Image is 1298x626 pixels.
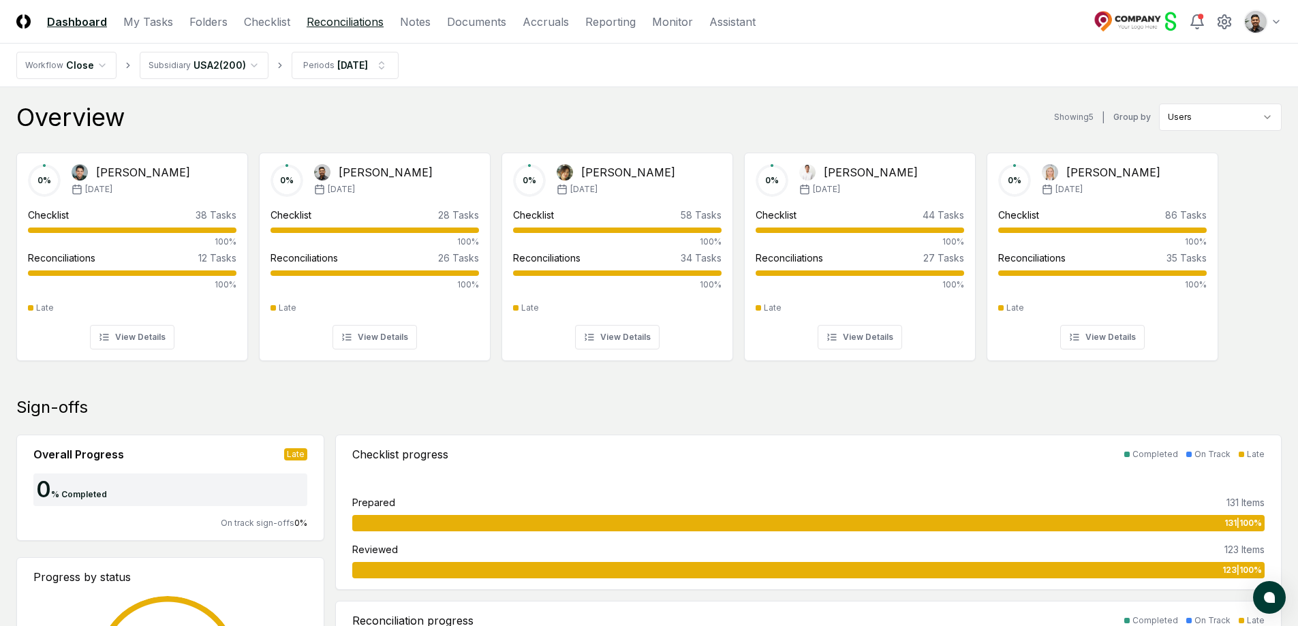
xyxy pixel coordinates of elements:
[198,251,236,265] div: 12 Tasks
[1132,448,1178,460] div: Completed
[1224,517,1262,529] span: 131 | 100 %
[447,14,506,30] a: Documents
[339,164,433,181] div: [PERSON_NAME]
[824,164,918,181] div: [PERSON_NAME]
[570,183,598,195] span: [DATE]
[764,302,782,314] div: Late
[987,142,1218,361] a: 0%Shelby Cooper[PERSON_NAME][DATE]Checklist86 Tasks100%Reconciliations35 Tasks100%LateView Details
[513,279,722,291] div: 100%
[756,251,823,265] div: Reconciliations
[438,208,479,222] div: 28 Tasks
[923,251,964,265] div: 27 Tasks
[352,446,448,463] div: Checklist progress
[1060,325,1145,349] button: View Details
[998,208,1039,222] div: Checklist
[72,164,88,181] img: Arthur Cook
[244,14,290,30] a: Checklist
[333,325,417,349] button: View Details
[28,208,69,222] div: Checklist
[189,14,228,30] a: Folders
[585,14,636,30] a: Reporting
[501,142,733,361] a: 0%Jane Liu[PERSON_NAME][DATE]Checklist58 Tasks100%Reconciliations34 Tasks100%LateView Details
[799,164,816,181] img: Jonas Reyes
[998,236,1207,248] div: 100%
[28,251,95,265] div: Reconciliations
[681,251,722,265] div: 34 Tasks
[513,251,581,265] div: Reconciliations
[123,14,173,30] a: My Tasks
[1066,164,1160,181] div: [PERSON_NAME]
[16,52,399,79] nav: breadcrumb
[33,569,307,585] div: Progress by status
[16,142,248,361] a: 0%Arthur Cook[PERSON_NAME][DATE]Checklist38 Tasks100%Reconciliations12 Tasks100%LateView Details
[756,279,964,291] div: 100%
[581,164,675,181] div: [PERSON_NAME]
[1245,11,1267,33] img: d09822cc-9b6d-4858-8d66-9570c114c672_eec49429-a748-49a0-a6ec-c7bd01c6482e.png
[575,325,660,349] button: View Details
[756,208,797,222] div: Checklist
[1042,164,1058,181] img: Shelby Cooper
[51,488,107,501] div: % Completed
[513,208,554,222] div: Checklist
[521,302,539,314] div: Late
[259,142,491,361] a: 0%Fausto Lucero[PERSON_NAME][DATE]Checklist28 Tasks100%Reconciliations26 Tasks100%LateView Details
[271,236,479,248] div: 100%
[652,14,693,30] a: Monitor
[335,435,1282,590] a: Checklist progressCompletedOn TrackLatePrepared131 Items131|100%Reviewed123 Items123|100%
[284,448,307,460] div: Late
[923,208,964,222] div: 44 Tasks
[1054,111,1094,123] div: Showing 5
[36,302,54,314] div: Late
[709,14,756,30] a: Assistant
[1247,448,1265,460] div: Late
[557,164,573,181] img: Jane Liu
[271,279,479,291] div: 100%
[314,164,330,181] img: Fausto Lucero
[85,183,112,195] span: [DATE]
[400,14,431,30] a: Notes
[744,142,976,361] a: 0%Jonas Reyes[PERSON_NAME][DATE]Checklist44 Tasks100%Reconciliations27 Tasks100%LateView Details
[1055,183,1083,195] span: [DATE]
[307,14,384,30] a: Reconciliations
[328,183,355,195] span: [DATE]
[1224,542,1265,557] div: 123 Items
[818,325,902,349] button: View Details
[16,396,1282,418] div: Sign-offs
[271,251,338,265] div: Reconciliations
[279,302,296,314] div: Late
[1094,11,1178,33] img: Sage Intacct Demo logo
[90,325,174,349] button: View Details
[1222,564,1262,576] span: 123 | 100 %
[28,236,236,248] div: 100%
[523,14,569,30] a: Accruals
[294,518,307,528] span: 0 %
[47,14,107,30] a: Dashboard
[16,104,125,131] div: Overview
[16,14,31,29] img: Logo
[337,58,368,72] div: [DATE]
[1165,208,1207,222] div: 86 Tasks
[1226,495,1265,510] div: 131 Items
[149,59,191,72] div: Subsidiary
[513,236,722,248] div: 100%
[352,542,398,557] div: Reviewed
[33,479,51,501] div: 0
[1253,581,1286,614] button: atlas-launcher
[292,52,399,79] button: Periods[DATE]
[196,208,236,222] div: 38 Tasks
[33,446,124,463] div: Overall Progress
[998,279,1207,291] div: 100%
[998,251,1066,265] div: Reconciliations
[28,279,236,291] div: 100%
[756,236,964,248] div: 100%
[96,164,190,181] div: [PERSON_NAME]
[352,495,395,510] div: Prepared
[271,208,311,222] div: Checklist
[813,183,840,195] span: [DATE]
[303,59,335,72] div: Periods
[221,518,294,528] span: On track sign-offs
[681,208,722,222] div: 58 Tasks
[1113,113,1151,121] label: Group by
[1006,302,1024,314] div: Late
[1166,251,1207,265] div: 35 Tasks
